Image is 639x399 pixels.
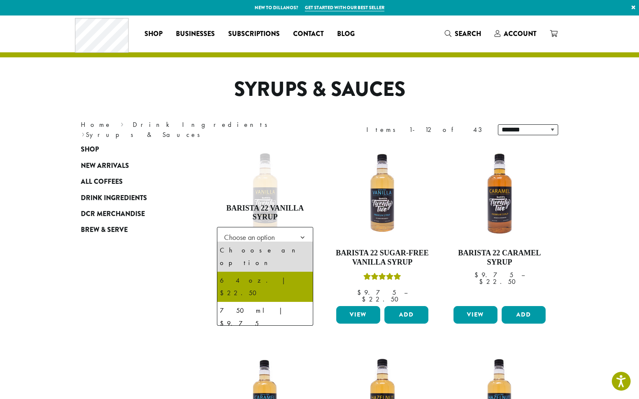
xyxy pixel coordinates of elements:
bdi: 9.75 [474,270,513,279]
span: Contact [293,29,324,39]
div: Items 1-12 of 43 [366,125,485,135]
button: Add [384,306,428,324]
span: Subscriptions [228,29,280,39]
a: Barista 22 Caramel Syrup [451,146,548,303]
a: New Arrivals [81,158,181,174]
bdi: 9.75 [357,288,396,297]
span: $ [474,270,482,279]
span: New Arrivals [81,161,129,171]
h1: Syrups & Sauces [75,77,564,102]
span: › [82,127,85,140]
a: Brew & Serve [81,222,181,238]
li: Choose an option [217,242,313,272]
span: Shop [144,29,162,39]
span: $ [357,288,364,297]
span: Blog [337,29,355,39]
img: SF-VANILLA-300x300.png [334,146,430,242]
span: – [521,270,525,279]
bdi: 22.50 [362,295,402,304]
span: Shop [81,144,99,155]
a: View [336,306,380,324]
button: Add [502,306,546,324]
h4: Barista 22 Sugar-Free Vanilla Syrup [334,249,430,267]
div: Rated 5.00 out of 5 [363,272,401,284]
h4: Barista 22 Vanilla Syrup [217,204,313,222]
a: Drink Ingredients [133,120,273,129]
a: All Coffees [81,174,181,190]
span: Choose an option [221,229,283,245]
a: Get started with our best seller [305,4,384,11]
span: Brew & Serve [81,225,128,235]
span: All Coffees [81,177,123,187]
span: DCR Merchandise [81,209,145,219]
span: $ [362,295,369,304]
a: View [453,306,497,324]
a: Barista 22 Sugar-Free Vanilla SyrupRated 5.00 out of 5 [334,146,430,303]
span: Businesses [176,29,215,39]
span: – [404,288,407,297]
div: 750 ml | $9.75 [220,304,310,329]
a: Shop [138,27,169,41]
h4: Barista 22 Caramel Syrup [451,249,548,267]
div: 64 oz. | $22.50 [220,274,310,299]
a: Home [81,120,112,129]
span: › [121,117,124,130]
nav: Breadcrumb [81,120,307,140]
img: CARAMEL-1-300x300.png [451,146,548,242]
a: Rated 5.00 out of 5 [217,146,313,330]
span: Account [504,29,536,39]
a: Search [438,27,488,41]
a: Drink Ingredients [81,190,181,206]
a: DCR Merchandise [81,206,181,222]
bdi: 22.50 [479,277,520,286]
a: Shop [81,142,181,157]
span: $ [479,277,486,286]
span: Search [455,29,481,39]
span: Drink Ingredients [81,193,147,203]
span: Choose an option [217,227,313,247]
